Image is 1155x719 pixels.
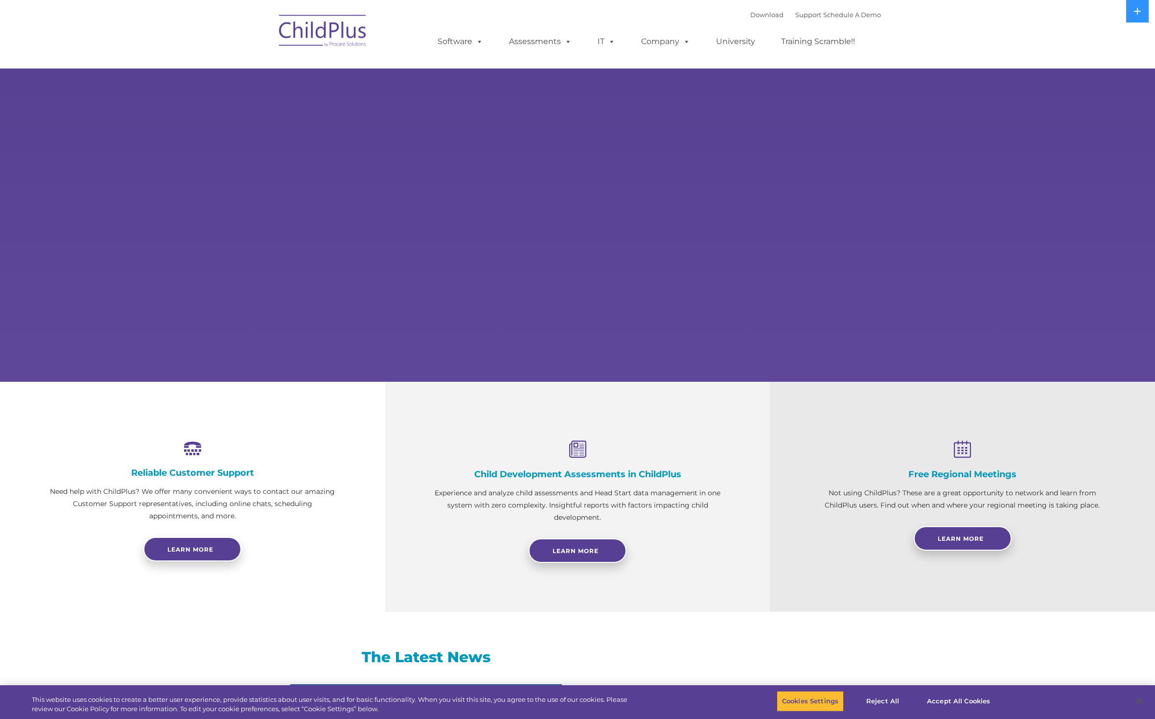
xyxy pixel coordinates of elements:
[49,467,336,478] h4: Reliable Customer Support
[553,547,599,555] span: Learn More
[631,32,700,51] a: Company
[434,469,721,480] h4: Child Development Assessments in ChildPlus
[914,526,1012,551] a: Learn More
[529,538,626,563] a: Learn More
[852,691,913,712] button: Reject All
[143,537,241,561] a: Learn more
[32,695,635,714] div: This website uses cookies to create a better user experience, provide statistics about user visit...
[750,11,881,19] font: |
[428,32,493,51] a: Software
[938,535,984,542] span: Learn More
[49,486,336,522] p: Need help with ChildPlus? We offer many convenient ways to contact our amazing Customer Support r...
[167,546,213,553] span: Learn more
[922,691,995,712] button: Accept All Cookies
[771,32,865,51] a: Training Scramble!!
[777,691,844,712] button: Cookies Settings
[290,648,562,667] h3: The Latest News
[274,8,372,57] img: ChildPlus by Procare Solutions
[434,487,721,524] p: Experience and analyze child assessments and Head Start data management in one system with zero c...
[1129,690,1150,712] button: Close
[706,32,765,51] a: University
[823,11,881,19] a: Schedule A Demo
[819,469,1106,480] h4: Free Regional Meetings
[795,11,821,19] a: Support
[750,11,784,19] a: Download
[819,487,1106,511] p: Not using ChildPlus? These are a great opportunity to network and learn from ChildPlus users. Fin...
[499,32,581,51] a: Assessments
[588,32,625,51] a: IT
